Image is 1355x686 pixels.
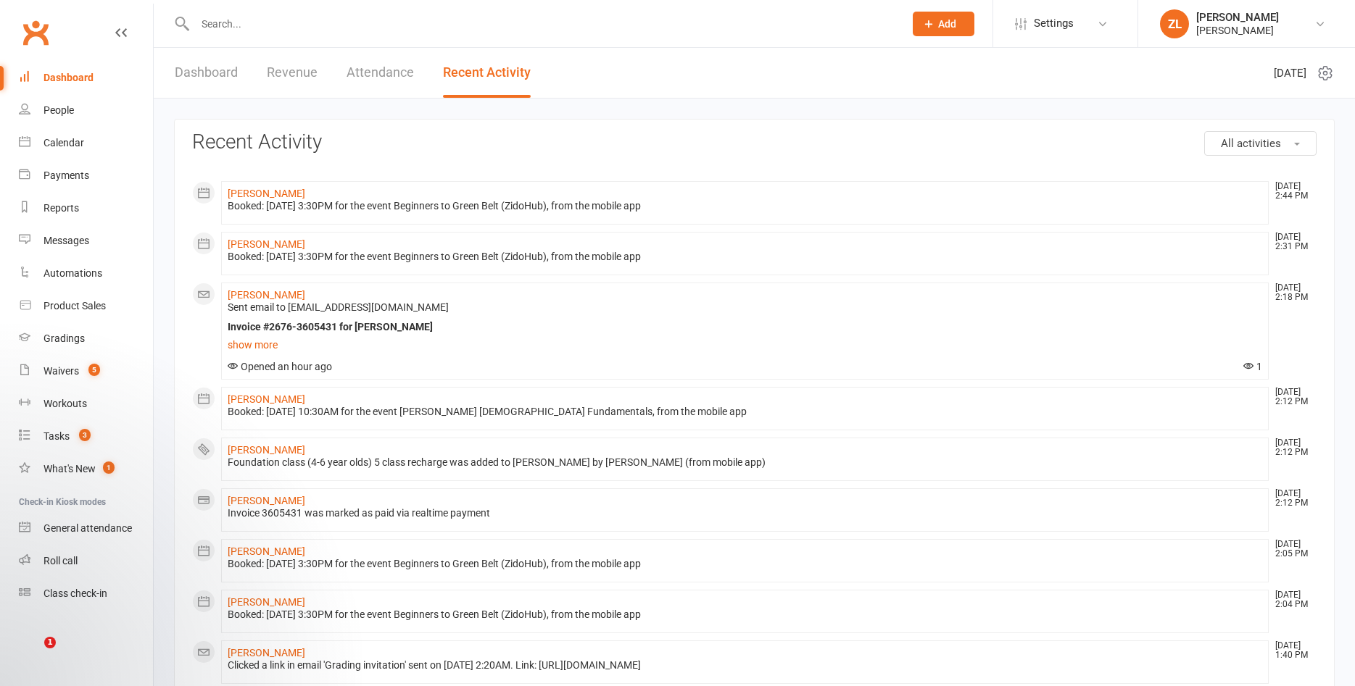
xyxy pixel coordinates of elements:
[43,430,70,442] div: Tasks
[228,406,1262,418] div: Booked: [DATE] 10:30AM for the event [PERSON_NAME] [DEMOGRAPHIC_DATA] Fundamentals, from the mobi...
[19,159,153,192] a: Payments
[1268,438,1316,457] time: [DATE] 2:12 PM
[347,48,414,98] a: Attendance
[19,62,153,94] a: Dashboard
[43,72,94,83] div: Dashboard
[43,300,106,311] div: Product Sales
[14,637,49,672] iframe: Intercom live chat
[228,456,1262,469] div: Foundation class (4-6 year olds) 5 class recharge was added to [PERSON_NAME] by [PERSON_NAME] (fr...
[43,235,89,246] div: Messages
[1268,233,1316,251] time: [DATE] 2:31 PM
[43,332,85,344] div: Gradings
[19,127,153,159] a: Calendar
[175,48,238,98] a: Dashboard
[19,290,153,322] a: Product Sales
[19,355,153,388] a: Waivers 5
[228,188,305,199] a: [PERSON_NAME]
[228,361,332,372] span: Opened an hour ago
[43,267,102,279] div: Automations
[11,545,301,647] iframe: Intercom notifications message
[228,289,305,301] a: [PERSON_NAME]
[228,335,1262,355] a: show more
[191,14,894,34] input: Search...
[1268,283,1316,302] time: [DATE] 2:18 PM
[1034,7,1074,40] span: Settings
[228,321,1262,333] div: Invoice #2676-3605431 for [PERSON_NAME]
[228,238,305,250] a: [PERSON_NAME]
[19,388,153,420] a: Workouts
[19,225,153,257] a: Messages
[44,637,56,648] span: 1
[228,393,305,405] a: [PERSON_NAME]
[1196,11,1279,24] div: [PERSON_NAME]
[19,257,153,290] a: Automations
[43,463,96,474] div: What's New
[192,131,1317,154] h3: Recent Activity
[1268,540,1316,559] time: [DATE] 2:05 PM
[228,444,305,456] a: [PERSON_NAME]
[228,251,1262,263] div: Booked: [DATE] 3:30PM for the event Beginners to Green Belt (ZidoHub), from the mobile app
[228,558,1262,570] div: Booked: [DATE] 3:30PM for the event Beginners to Green Belt (ZidoHub), from the mobile app
[1268,182,1316,201] time: [DATE] 2:44 PM
[228,200,1262,212] div: Booked: [DATE] 3:30PM for the event Beginners to Green Belt (ZidoHub), from the mobile app
[19,192,153,225] a: Reports
[19,453,153,485] a: What's New1
[228,659,1262,672] div: Clicked a link in email 'Grading invitation' sent on [DATE] 2:20AM. Link: [URL][DOMAIN_NAME]
[443,48,531,98] a: Recent Activity
[228,647,305,658] a: [PERSON_NAME]
[913,12,974,36] button: Add
[228,507,1262,519] div: Invoice 3605431 was marked as paid via realtime payment
[19,322,153,355] a: Gradings
[1268,388,1316,406] time: [DATE] 2:12 PM
[267,48,318,98] a: Revenue
[228,301,449,313] span: Sent email to [EMAIL_ADDRESS][DOMAIN_NAME]
[1268,641,1316,660] time: [DATE] 1:40 PM
[43,137,84,149] div: Calendar
[17,14,54,51] a: Clubworx
[43,202,79,214] div: Reports
[43,104,74,116] div: People
[103,461,115,474] span: 1
[228,495,305,506] a: [PERSON_NAME]
[43,398,87,409] div: Workouts
[1274,64,1306,82] span: [DATE]
[19,545,153,577] a: Roll call
[1268,489,1316,508] time: [DATE] 2:12 PM
[19,420,153,453] a: Tasks 3
[228,608,1262,621] div: Booked: [DATE] 3:30PM for the event Beginners to Green Belt (ZidoHub), from the mobile app
[1204,131,1317,156] button: All activities
[1196,24,1279,37] div: [PERSON_NAME]
[1243,361,1262,372] span: 1
[79,429,91,441] span: 3
[43,170,89,181] div: Payments
[19,512,153,545] a: General attendance kiosk mode
[43,522,132,534] div: General attendance
[19,94,153,127] a: People
[88,364,100,376] span: 5
[1221,137,1281,150] span: All activities
[43,365,79,377] div: Waivers
[1268,590,1316,609] time: [DATE] 2:04 PM
[938,18,956,30] span: Add
[1160,9,1189,38] div: ZL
